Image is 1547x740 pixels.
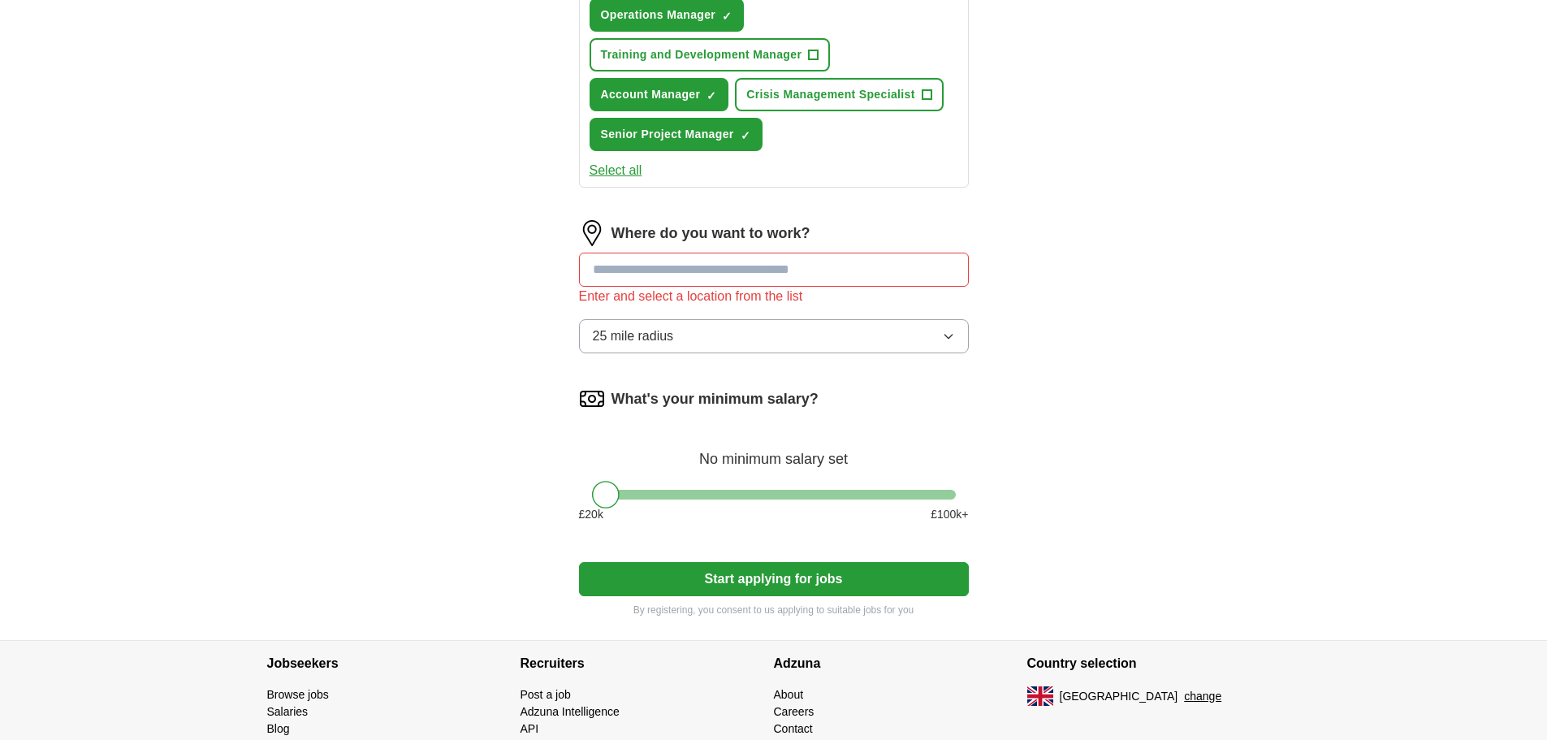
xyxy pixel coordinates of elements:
[267,705,309,718] a: Salaries
[267,688,329,701] a: Browse jobs
[741,129,750,142] span: ✓
[601,6,716,24] span: Operations Manager
[746,86,914,103] span: Crisis Management Specialist
[590,161,642,180] button: Select all
[593,327,674,346] span: 25 mile radius
[601,126,734,143] span: Senior Project Manager
[590,118,763,151] button: Senior Project Manager✓
[611,388,819,410] label: What's your minimum salary?
[579,562,969,596] button: Start applying for jobs
[579,287,969,306] div: Enter and select a location from the list
[579,386,605,412] img: salary.png
[707,89,716,102] span: ✓
[579,603,969,617] p: By registering, you consent to us applying to suitable jobs for you
[590,38,831,71] button: Training and Development Manager
[611,223,810,245] label: Where do you want to work?
[579,220,605,246] img: location.png
[774,705,815,718] a: Careers
[931,506,968,523] span: £ 100 k+
[579,319,969,353] button: 25 mile radius
[1060,688,1178,705] span: [GEOGRAPHIC_DATA]
[1027,641,1281,686] h4: Country selection
[774,722,813,735] a: Contact
[521,688,571,701] a: Post a job
[521,722,539,735] a: API
[722,10,732,23] span: ✓
[735,78,943,111] button: Crisis Management Specialist
[601,46,802,63] span: Training and Development Manager
[579,431,969,470] div: No minimum salary set
[521,705,620,718] a: Adzuna Intelligence
[601,86,701,103] span: Account Manager
[267,722,290,735] a: Blog
[579,506,603,523] span: £ 20 k
[1027,686,1053,706] img: UK flag
[1184,688,1221,705] button: change
[590,78,729,111] button: Account Manager✓
[774,688,804,701] a: About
